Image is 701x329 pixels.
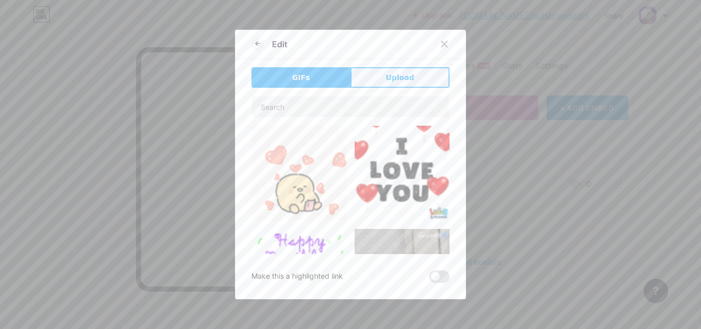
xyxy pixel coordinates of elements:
[350,67,450,88] button: Upload
[251,270,343,283] div: Make this a highlighted link
[252,96,449,117] input: Search
[386,72,414,83] span: Upload
[251,229,346,324] img: Gihpy
[251,126,346,221] img: Gihpy
[251,67,350,88] button: GIFs
[292,72,310,83] span: GIFs
[272,38,287,50] div: Edit
[355,126,450,221] img: Gihpy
